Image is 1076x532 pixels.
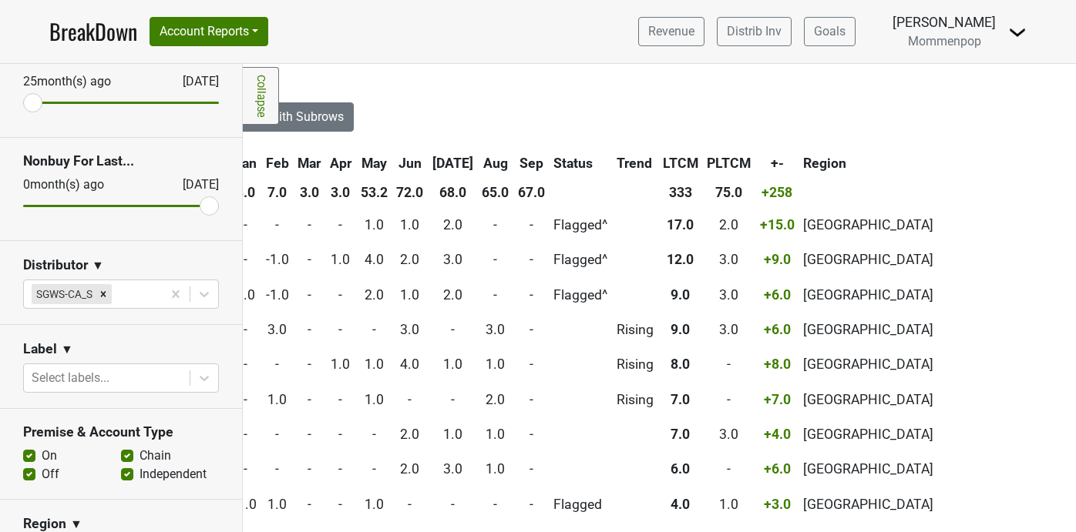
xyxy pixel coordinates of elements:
[803,497,933,512] span: [GEOGRAPHIC_DATA]
[803,427,933,442] span: [GEOGRAPHIC_DATA]
[236,287,255,303] span: 3.0
[530,427,533,442] span: -
[244,427,247,442] span: -
[244,461,247,477] span: -
[804,17,856,46] a: Goals
[719,427,738,442] span: 3.0
[275,356,279,372] span: -
[338,461,342,477] span: -
[764,287,791,303] span: +6.0
[719,322,738,337] span: 3.0
[338,322,342,337] span: -
[514,149,549,177] th: Sep: activate to sort column descending
[803,392,933,407] span: [GEOGRAPHIC_DATA]
[400,322,419,337] span: 3.0
[150,17,268,46] button: Account Reports
[294,149,325,177] th: Mar: activate to sort column ascending
[719,252,738,267] span: 3.0
[244,392,247,407] span: -
[365,497,384,512] span: 1.0
[443,217,462,233] span: 2.0
[23,424,219,440] h3: Premise & Account Type
[262,149,293,177] th: Feb: activate to sort column ascending
[764,252,791,267] span: +9.0
[23,176,146,194] div: 0 month(s) ago
[400,287,419,303] span: 1.0
[392,149,427,177] th: Jun: activate to sort column ascending
[803,252,933,267] span: [GEOGRAPHIC_DATA]
[267,322,287,337] span: 3.0
[908,34,981,49] span: Mommenpop
[671,427,690,442] span: 7.0
[266,287,289,303] span: -1.0
[357,149,392,177] th: May: activate to sort column ascending
[703,179,755,206] th: 75.0
[638,17,704,46] a: Revenue
[42,465,59,483] label: Off
[493,497,497,512] span: -
[308,217,311,233] span: -
[493,252,497,267] span: -
[530,217,533,233] span: -
[365,287,384,303] span: 2.0
[703,149,755,177] th: PLTCM: activate to sort column ascending
[220,102,354,132] button: Export With Subrows
[764,427,791,442] span: +4.0
[613,313,657,346] td: Rising
[803,217,933,233] span: [GEOGRAPHIC_DATA]
[764,497,791,512] span: +3.0
[23,516,66,532] h3: Region
[530,497,533,512] span: -
[443,252,462,267] span: 3.0
[42,447,57,465] label: On
[338,392,342,407] span: -
[308,356,311,372] span: -
[493,217,497,233] span: -
[365,252,384,267] span: 4.0
[275,461,279,477] span: -
[49,15,137,48] a: BreakDown
[308,392,311,407] span: -
[230,179,261,206] th: 8.0
[234,497,257,512] span: -1.0
[326,149,355,177] th: Apr: activate to sort column ascending
[392,179,427,206] th: 72.0
[764,461,791,477] span: +6.0
[671,356,690,372] span: 8.0
[275,427,279,442] span: -
[514,179,549,206] th: 67.0
[275,217,279,233] span: -
[893,12,996,32] div: [PERSON_NAME]
[429,179,477,206] th: 68.0
[667,217,694,233] span: 17.0
[727,461,731,477] span: -
[717,17,792,46] a: Distrib Inv
[372,461,376,477] span: -
[1008,23,1027,42] img: Dropdown Menu
[244,356,247,372] span: -
[756,149,799,177] th: +-: activate to sort column ascending
[762,185,792,200] span: +258
[530,252,533,267] span: -
[550,208,612,241] td: Flagged^
[617,156,652,171] span: Trend
[400,461,419,477] span: 2.0
[140,465,207,483] label: Independent
[169,176,219,194] div: [DATE]
[244,322,247,337] span: -
[613,383,657,416] td: Rising
[266,252,289,267] span: -1.0
[803,322,933,337] span: [GEOGRAPHIC_DATA]
[365,392,384,407] span: 1.0
[727,392,731,407] span: -
[169,72,219,91] div: [DATE]
[659,149,702,177] th: LTCM: activate to sort column ascending
[451,392,455,407] span: -
[530,392,533,407] span: -
[764,392,791,407] span: +7.0
[451,497,455,512] span: -
[443,461,462,477] span: 3.0
[550,243,612,276] td: Flagged^
[267,497,287,512] span: 1.0
[95,284,112,304] div: Remove SGWS-CA_S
